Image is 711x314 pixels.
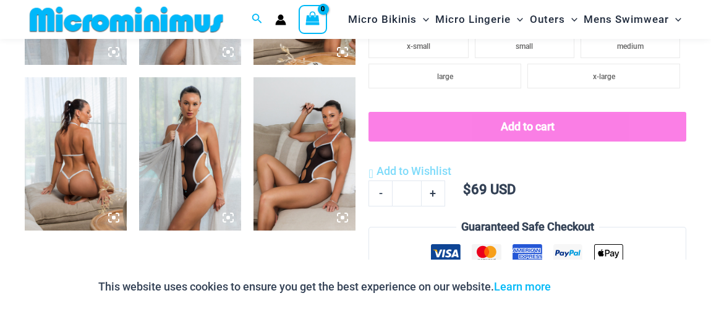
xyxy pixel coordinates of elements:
[593,72,615,81] span: x-large
[343,2,686,37] nav: Site Navigation
[475,33,574,58] li: small
[392,180,421,206] input: Product quantity
[98,278,551,296] p: This website uses cookies to ensure you get the best experience on our website.
[527,64,680,88] li: x-large
[581,4,684,35] a: Mens SwimwearMenu ToggleMenu Toggle
[368,180,392,206] a: -
[25,6,228,33] img: MM SHOP LOGO FLAT
[368,112,686,142] button: Add to cart
[530,4,565,35] span: Outers
[407,42,430,51] span: x-small
[463,182,471,197] span: $
[377,164,451,177] span: Add to Wishlist
[299,5,327,33] a: View Shopping Cart, empty
[345,4,432,35] a: Micro BikinisMenu ToggleMenu Toggle
[368,64,521,88] li: large
[275,14,286,25] a: Account icon link
[25,77,127,230] img: Electric Illusion Noir 1949 Bodysuit
[422,180,445,206] a: +
[527,4,581,35] a: OutersMenu ToggleMenu Toggle
[560,272,613,302] button: Accept
[565,4,577,35] span: Menu Toggle
[456,218,599,236] legend: Guaranteed Safe Checkout
[417,4,429,35] span: Menu Toggle
[368,162,451,180] a: Add to Wishlist
[435,4,511,35] span: Micro Lingerie
[617,42,644,51] span: medium
[432,4,526,35] a: Micro LingerieMenu ToggleMenu Toggle
[139,77,241,230] img: Electric Illusion Noir 1949 Bodysuit
[437,72,453,81] span: large
[584,4,669,35] span: Mens Swimwear
[581,33,680,58] li: medium
[252,12,263,27] a: Search icon link
[516,42,533,51] span: small
[253,77,355,230] img: Electric Illusion Noir 1949 Bodysuit
[669,4,681,35] span: Menu Toggle
[511,4,523,35] span: Menu Toggle
[494,280,551,293] a: Learn more
[463,182,516,197] bdi: 69 USD
[368,33,468,58] li: x-small
[348,4,417,35] span: Micro Bikinis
